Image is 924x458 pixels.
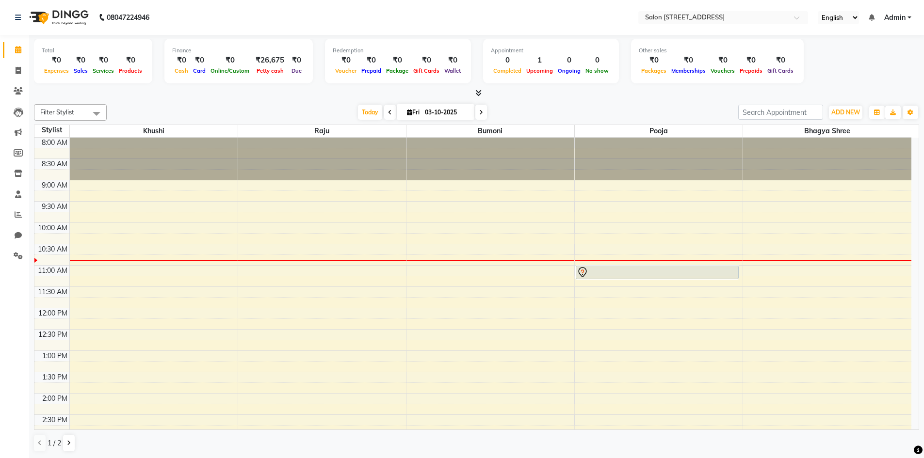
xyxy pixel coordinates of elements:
[40,394,69,404] div: 2:00 PM
[71,55,90,66] div: ₹0
[172,67,191,74] span: Cash
[524,67,555,74] span: Upcoming
[405,109,422,116] span: Fri
[491,67,524,74] span: Completed
[359,67,384,74] span: Prepaid
[411,67,442,74] span: Gift Cards
[34,125,69,135] div: Stylist
[107,4,149,31] b: 08047224946
[36,308,69,318] div: 12:00 PM
[42,47,145,55] div: Total
[191,55,208,66] div: ₹0
[70,125,238,137] span: Khushi
[491,55,524,66] div: 0
[252,55,288,66] div: ₹26,675
[639,55,669,66] div: ₹0
[442,55,463,66] div: ₹0
[359,55,384,66] div: ₹0
[36,266,69,276] div: 11:00 AM
[669,55,708,66] div: ₹0
[172,47,305,55] div: Finance
[743,125,911,137] span: Bhagya shree
[289,67,304,74] span: Due
[639,67,669,74] span: Packages
[669,67,708,74] span: Memberships
[491,47,611,55] div: Appointment
[238,125,406,137] span: Raju
[191,67,208,74] span: Card
[40,138,69,148] div: 8:00 AM
[555,67,583,74] span: Ongoing
[333,67,359,74] span: Voucher
[172,55,191,66] div: ₹0
[358,105,382,120] span: Today
[765,67,796,74] span: Gift Cards
[583,67,611,74] span: No show
[208,67,252,74] span: Online/Custom
[737,67,765,74] span: Prepaids
[48,438,61,448] span: 1 / 2
[524,55,555,66] div: 1
[884,13,906,23] span: Admin
[422,105,470,120] input: 2025-10-03
[40,372,69,382] div: 1:30 PM
[90,67,116,74] span: Services
[411,55,442,66] div: ₹0
[765,55,796,66] div: ₹0
[36,223,69,233] div: 10:00 AM
[575,125,743,137] span: pooja
[576,266,738,279] div: Saiba, TK01, 11:00 AM-11:20 AM, Coconut Oil (Head Massage)500
[71,67,90,74] span: Sales
[254,67,286,74] span: Petty cash
[36,330,69,340] div: 12:30 PM
[288,55,305,66] div: ₹0
[829,106,862,119] button: ADD NEW
[639,47,796,55] div: Other sales
[442,67,463,74] span: Wallet
[90,55,116,66] div: ₹0
[40,159,69,169] div: 8:30 AM
[738,105,823,120] input: Search Appointment
[36,287,69,297] div: 11:30 AM
[36,244,69,254] div: 10:30 AM
[42,55,71,66] div: ₹0
[40,180,69,190] div: 9:00 AM
[406,125,574,137] span: Bumoni
[737,55,765,66] div: ₹0
[708,67,737,74] span: Vouchers
[116,55,145,66] div: ₹0
[384,55,411,66] div: ₹0
[208,55,252,66] div: ₹0
[40,415,69,425] div: 2:30 PM
[333,47,463,55] div: Redemption
[42,67,71,74] span: Expenses
[25,4,91,31] img: logo
[831,109,860,116] span: ADD NEW
[40,202,69,212] div: 9:30 AM
[384,67,411,74] span: Package
[333,55,359,66] div: ₹0
[583,55,611,66] div: 0
[555,55,583,66] div: 0
[708,55,737,66] div: ₹0
[40,351,69,361] div: 1:00 PM
[116,67,145,74] span: Products
[40,108,74,116] span: Filter Stylist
